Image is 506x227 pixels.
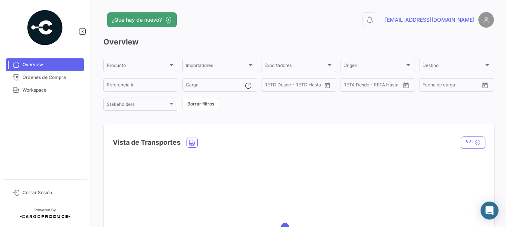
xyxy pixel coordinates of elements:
span: Destino [422,64,484,69]
span: ¿Qué hay de nuevo? [112,16,162,24]
input: Desde [264,83,278,89]
input: Desde [343,83,357,89]
h4: Vista de Transportes [113,137,181,148]
span: Cerrar Sesión [22,189,81,196]
input: Desde [422,83,436,89]
span: Overview [22,61,81,68]
a: Overview [6,58,84,71]
button: Open calendar [400,80,412,91]
span: Stakeholders [107,103,168,108]
input: Hasta [283,83,310,89]
button: Open calendar [322,80,333,91]
button: ¿Qué hay de nuevo? [107,12,177,27]
div: Abrir Intercom Messenger [481,202,499,220]
span: Workspace [22,87,81,93]
button: Land [187,138,197,147]
span: Origen [343,64,405,69]
a: Workspace [6,84,84,96]
button: Borrar filtros [182,98,219,110]
span: [EMAIL_ADDRESS][DOMAIN_NAME] [385,16,475,24]
input: Hasta [441,83,468,89]
img: placeholder-user.png [478,12,494,28]
img: powered-by.png [26,9,64,46]
span: Órdenes de Compra [22,74,81,81]
h3: Overview [103,37,494,47]
input: Hasta [362,83,389,89]
span: Producto [107,64,168,69]
a: Órdenes de Compra [6,71,84,84]
span: Exportadores [264,64,326,69]
button: Open calendar [479,80,491,91]
span: Importadores [186,64,247,69]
